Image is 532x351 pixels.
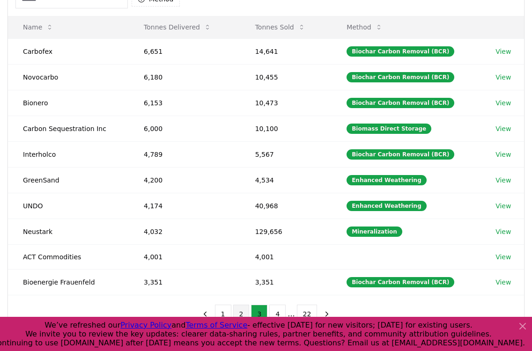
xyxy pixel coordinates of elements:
[347,175,427,185] div: Enhanced Weathering
[129,219,240,244] td: 4,032
[240,141,332,167] td: 5,567
[347,46,454,57] div: Biochar Carbon Removal (BCR)
[269,305,286,323] button: 4
[347,124,431,134] div: Biomass Direct Storage
[288,308,295,320] li: ...
[129,244,240,269] td: 4,001
[240,116,332,141] td: 10,100
[240,64,332,90] td: 10,455
[8,38,129,64] td: Carbofex
[495,47,511,56] a: View
[347,227,402,237] div: Mineralization
[347,72,454,82] div: Biochar Carbon Removal (BCR)
[347,98,454,108] div: Biochar Carbon Removal (BCR)
[495,227,511,236] a: View
[240,167,332,193] td: 4,534
[8,141,129,167] td: Interholco
[8,193,129,219] td: UNDO
[8,244,129,269] td: ACT Commodities
[495,201,511,211] a: View
[248,18,313,37] button: Tonnes Sold
[233,305,250,323] button: 2
[129,116,240,141] td: 6,000
[347,149,454,160] div: Biochar Carbon Removal (BCR)
[129,167,240,193] td: 4,200
[495,150,511,159] a: View
[297,305,318,323] button: 22
[319,305,335,323] button: next page
[495,73,511,82] a: View
[240,269,332,295] td: 3,351
[129,64,240,90] td: 6,180
[495,98,511,108] a: View
[197,305,213,323] button: previous page
[8,269,129,295] td: Bioenergie Frauenfeld
[129,269,240,295] td: 3,351
[240,219,332,244] td: 129,656
[240,244,332,269] td: 4,001
[215,305,231,323] button: 1
[495,278,511,287] a: View
[495,175,511,185] a: View
[136,18,219,37] button: Tonnes Delivered
[251,305,267,323] button: 3
[8,90,129,116] td: Bionero
[8,116,129,141] td: Carbon Sequestration Inc
[15,18,61,37] button: Name
[129,90,240,116] td: 6,153
[8,219,129,244] td: Neustark
[240,38,332,64] td: 14,641
[8,64,129,90] td: Novocarbo
[240,90,332,116] td: 10,473
[495,124,511,133] a: View
[339,18,390,37] button: Method
[347,201,427,211] div: Enhanced Weathering
[129,193,240,219] td: 4,174
[8,167,129,193] td: GreenSand
[240,193,332,219] td: 40,968
[495,252,511,262] a: View
[347,277,454,287] div: Biochar Carbon Removal (BCR)
[129,141,240,167] td: 4,789
[129,38,240,64] td: 6,651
